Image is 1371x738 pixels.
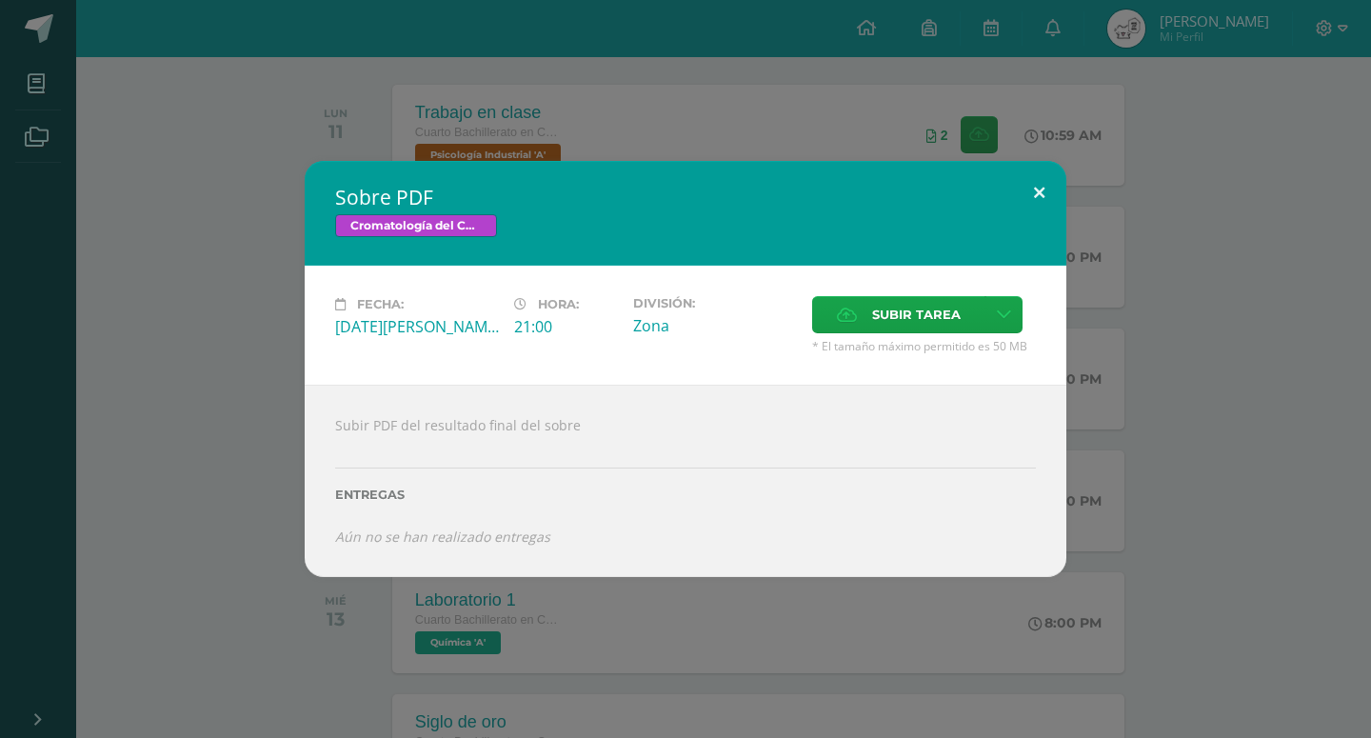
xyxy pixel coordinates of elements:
[335,184,1036,210] h2: Sobre PDF
[812,338,1036,354] span: * El tamaño máximo permitido es 50 MB
[335,488,1036,502] label: Entregas
[633,315,797,336] div: Zona
[633,296,797,310] label: División:
[357,297,404,311] span: Fecha:
[872,297,961,332] span: Subir tarea
[538,297,579,311] span: Hora:
[335,528,550,546] i: Aún no se han realizado entregas
[335,316,499,337] div: [DATE][PERSON_NAME]
[514,316,618,337] div: 21:00
[335,214,497,237] span: Cromatología del Color
[305,385,1066,577] div: Subir PDF del resultado final del sobre
[1012,161,1066,226] button: Close (Esc)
